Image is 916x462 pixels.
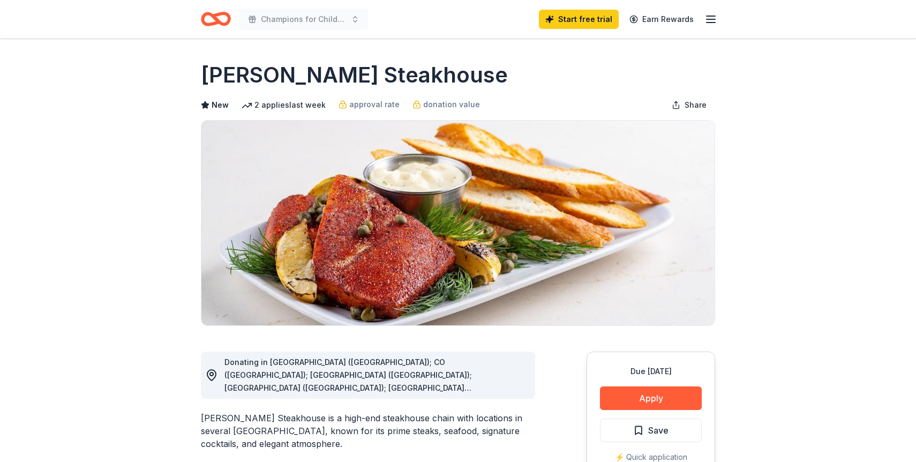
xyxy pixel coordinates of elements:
button: Champions for Children [239,9,368,30]
button: Share [663,94,715,116]
a: Earn Rewards [623,10,700,29]
span: Save [648,423,669,437]
h1: [PERSON_NAME] Steakhouse [201,60,508,90]
span: Champions for Children [261,13,347,26]
span: Donating in [GEOGRAPHIC_DATA] ([GEOGRAPHIC_DATA]); CO ([GEOGRAPHIC_DATA]); [GEOGRAPHIC_DATA] ([GE... [224,357,521,444]
span: approval rate [349,98,400,111]
a: Home [201,6,231,32]
img: Image for Perry's Steakhouse [201,121,715,325]
div: 2 applies last week [242,99,326,111]
div: [PERSON_NAME] Steakhouse is a high-end steakhouse chain with locations in several [GEOGRAPHIC_DAT... [201,412,535,450]
span: New [212,99,229,111]
a: donation value [412,98,480,111]
div: Due [DATE] [600,365,702,378]
a: Start free trial [539,10,619,29]
button: Save [600,419,702,442]
button: Apply [600,386,702,410]
span: Share [685,99,707,111]
span: donation value [423,98,480,111]
a: approval rate [339,98,400,111]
